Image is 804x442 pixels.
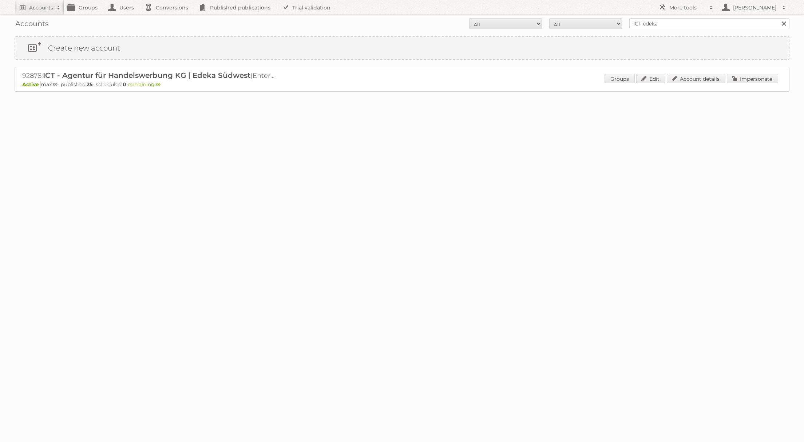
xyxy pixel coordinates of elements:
a: Groups [605,74,635,83]
h2: 92878: (Enterprise ∞) - TRIAL [22,71,277,80]
strong: ∞ [53,81,58,88]
a: Edit [636,74,665,83]
h2: Accounts [29,4,53,11]
span: Active [22,81,41,88]
a: Account details [667,74,725,83]
p: max: - published: - scheduled: - [22,81,782,88]
a: Create new account [15,37,789,59]
a: Impersonate [727,74,778,83]
strong: ∞ [156,81,161,88]
h2: [PERSON_NAME] [731,4,779,11]
span: remaining: [128,81,161,88]
h2: More tools [669,4,706,11]
strong: 0 [123,81,126,88]
span: ICT - Agentur für Handelswerbung KG | Edeka Südwest [43,71,250,80]
strong: 25 [87,81,92,88]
